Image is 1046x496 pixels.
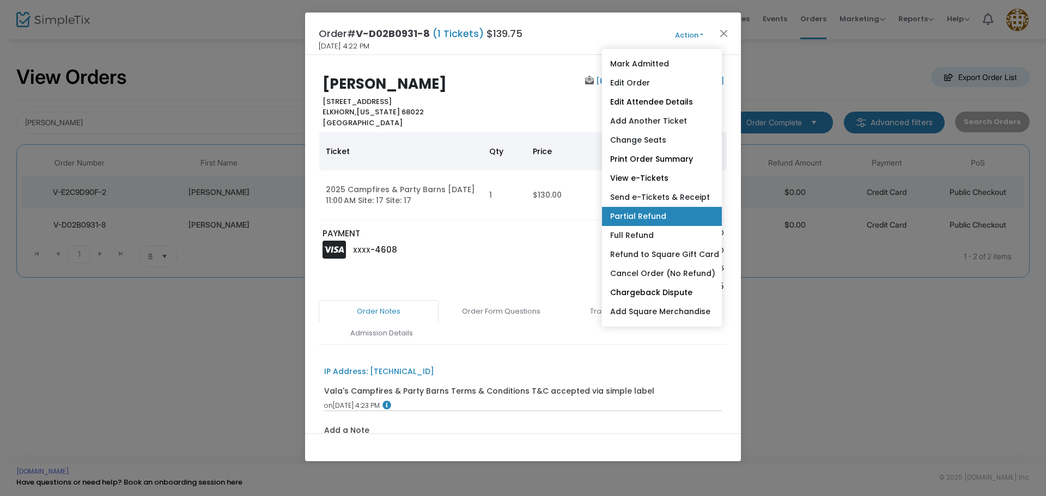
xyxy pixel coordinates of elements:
b: [PERSON_NAME] [323,74,447,94]
a: Partial Refund [602,207,722,226]
label: Add a Note [324,425,369,439]
button: Action [656,29,722,41]
a: Chargeback Dispute [602,283,722,302]
a: Order Form Questions [441,300,561,323]
span: [DATE] 4:22 PM [319,41,369,52]
a: Add Another Ticket [602,112,722,131]
td: 1 [483,170,526,220]
a: Refund to Square Gift Card [602,245,722,264]
h4: Order# $139.75 [319,26,522,41]
a: Full Refund [602,226,722,245]
p: Order Total [580,280,672,293]
a: Print Order Summary [602,150,722,169]
a: Edit Order [602,74,722,93]
th: Qty [483,132,526,170]
th: Ticket [319,132,483,170]
div: Vala's Campfires & Party Barns Terms & Conditions T&C accepted via simple label [324,385,654,397]
a: Order Notes [319,300,439,323]
span: XXXX [353,246,370,255]
a: Add Square Merchandise [602,302,722,321]
a: View e-Tickets [602,169,722,188]
p: PAYMENT [323,228,518,240]
td: $130.00 [526,170,630,220]
span: V-D02B0931-8 [356,27,430,40]
a: Admission Details [321,322,441,345]
div: IP Address: [TECHNICAL_ID] [324,366,434,377]
span: -4608 [370,244,397,255]
td: 2025 Campfires & Party Barns [DATE] 11:00 AM Site: 17 Site: 17 [319,170,483,220]
a: Change Seats [602,131,722,150]
a: Send e-Tickets & Receipt [602,188,722,207]
span: ELKHORN, [323,107,356,117]
a: Mark Admitted [602,54,722,74]
p: Sub total [580,228,672,238]
span: (1 Tickets) [430,27,486,40]
span: on [324,401,333,410]
p: Tax Total [580,263,672,274]
a: Cancel Order (No Refund) [602,264,722,283]
div: [DATE] 4:23 PM [324,401,722,411]
a: Transaction Details [564,300,684,323]
b: [STREET_ADDRESS] [US_STATE] 68022 [GEOGRAPHIC_DATA] [323,96,424,128]
div: Data table [319,132,727,220]
button: Close [717,26,731,40]
p: Service Fee Total [580,245,672,256]
a: Edit Attendee Details [602,93,722,112]
th: Price [526,132,630,170]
